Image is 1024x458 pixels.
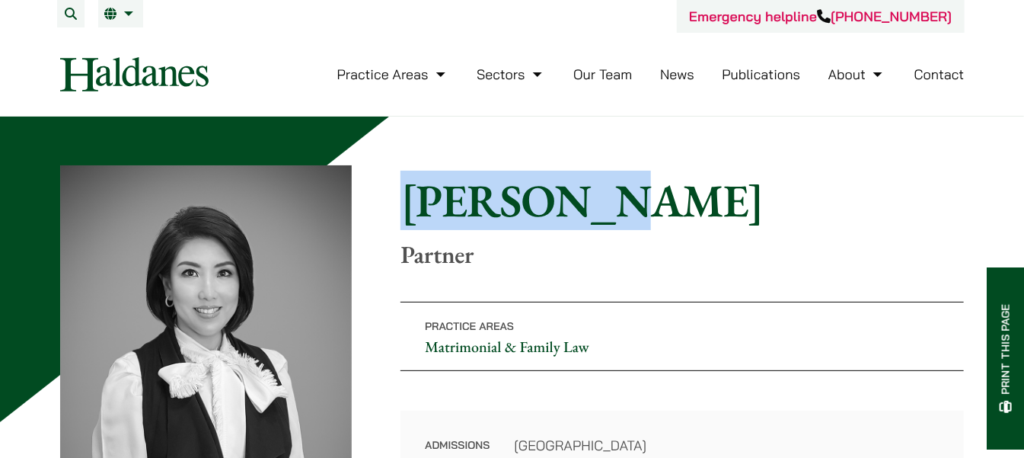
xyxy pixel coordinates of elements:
a: About [828,66,886,83]
h1: [PERSON_NAME] [400,173,964,228]
a: Emergency helpline[PHONE_NUMBER] [689,8,952,25]
a: Publications [723,66,801,83]
a: Matrimonial & Family Law [425,337,589,357]
span: Practice Areas [425,319,514,333]
img: Logo of Haldanes [60,57,209,91]
a: Practice Areas [337,66,449,83]
a: Sectors [477,66,545,83]
a: Contact [914,66,965,83]
a: EN [104,8,137,20]
dd: [GEOGRAPHIC_DATA] [514,435,939,456]
a: News [660,66,694,83]
p: Partner [400,240,964,269]
a: Our Team [573,66,632,83]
